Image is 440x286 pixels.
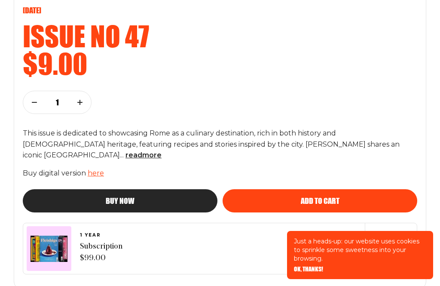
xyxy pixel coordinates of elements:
span: Subscription $99.00 [80,241,122,264]
p: Just a heads-up: our website uses cookies to sprinkle some sweetness into your browsing. [294,237,426,263]
p: This issue is dedicated to showcasing Rome as a culinary destination, rich in both history and [D... [23,128,417,161]
a: here [88,169,104,177]
a: 1 YEARSubscription $99.00 [80,233,122,264]
h2: Issue no 47 [23,22,417,49]
button: OK, THANKS! [294,266,323,272]
span: Buy now [106,197,134,205]
h2: $9.00 [23,49,417,77]
p: [DATE] [23,6,417,15]
span: Add to cart [301,197,339,205]
p: 1 [52,98,63,107]
button: Add to cart [223,189,417,212]
p: Buy digital version [23,168,417,179]
img: Magazines image [31,236,67,262]
span: 1 YEAR [80,233,122,238]
span: read more [125,151,162,159]
button: Buy now [23,189,217,212]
